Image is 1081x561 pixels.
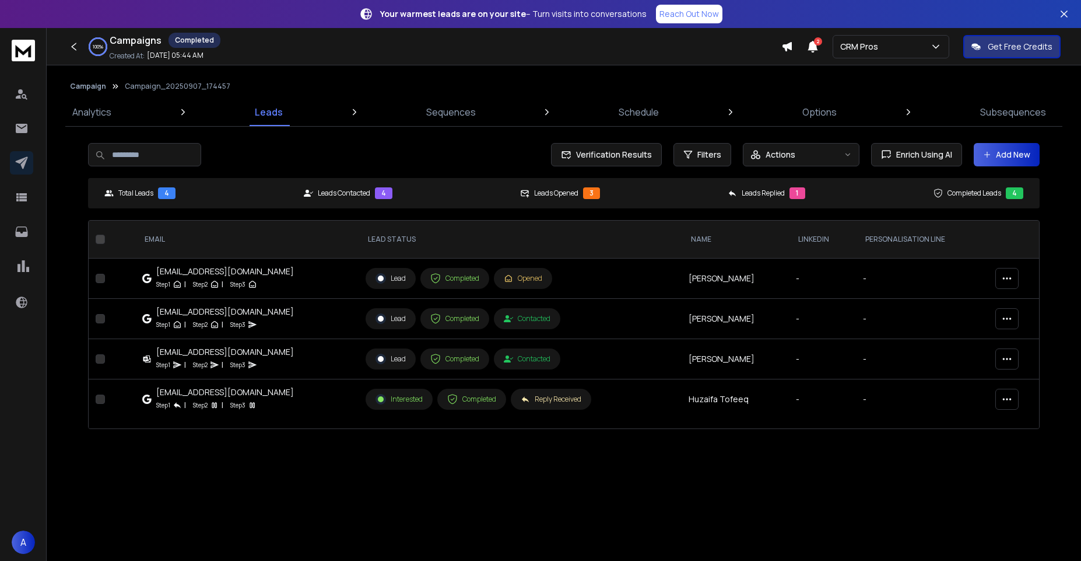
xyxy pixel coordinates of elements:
img: logo [12,40,35,61]
p: Leads Contacted [318,189,370,198]
button: Verification Results [551,143,662,166]
div: [EMAIL_ADDRESS][DOMAIN_NAME] [156,386,294,398]
a: Sequences [419,98,483,126]
th: LEAD STATUS [359,221,682,259]
p: Step 3 [230,359,245,371]
h1: Campaigns [110,33,162,47]
p: | [222,278,223,290]
span: 2 [814,37,822,46]
p: Step 2 [193,399,208,411]
td: - [789,299,856,339]
td: - [856,259,989,299]
td: [PERSON_NAME] [682,339,789,379]
a: Schedule [612,98,666,126]
p: Step 2 [193,319,208,330]
p: | [184,278,186,290]
div: Opened [504,274,542,283]
p: Get Free Credits [988,41,1052,53]
div: 3 [583,187,600,199]
button: Enrich Using AI [871,143,962,166]
p: | [222,399,223,411]
div: [EMAIL_ADDRESS][DOMAIN_NAME] [156,266,294,277]
p: CRM Pros [840,41,883,53]
p: Leads Replied [742,189,785,198]
div: Completed [430,273,479,284]
p: Step 1 [156,319,170,330]
div: Lead [375,273,406,284]
button: Get Free Credits [963,35,1061,58]
td: - [856,379,989,420]
a: Analytics [65,98,118,126]
p: Step 3 [230,278,245,290]
p: Reach Out Now [659,8,719,20]
div: Reply Received [521,395,581,404]
p: Leads Opened [534,189,578,198]
a: Reach Out Now [656,5,722,23]
p: Subsequences [980,105,1046,119]
button: A [12,531,35,554]
span: Verification Results [571,149,652,161]
div: Completed [430,313,479,324]
p: Step 1 [156,278,170,290]
a: Options [795,98,844,126]
p: | [184,359,186,371]
div: 4 [1006,187,1023,199]
td: Huzaifa Tofeeq [682,379,789,420]
th: EMAIL [135,221,359,259]
p: Step 3 [230,399,245,411]
p: Step 1 [156,359,170,371]
div: Completed [169,33,220,48]
p: [DATE] 05:44 AM [147,51,203,60]
p: Completed Leads [947,189,1001,198]
p: Step 1 [156,399,170,411]
p: Actions [766,149,795,161]
p: Step 2 [193,278,208,290]
div: [EMAIL_ADDRESS][DOMAIN_NAME] [156,306,294,318]
div: [EMAIL_ADDRESS][DOMAIN_NAME] [156,346,294,358]
td: [PERSON_NAME] [682,299,789,339]
span: Filters [697,149,721,161]
th: Personalisation Line [856,221,989,259]
p: | [222,359,223,371]
a: Leads [248,98,290,126]
p: Step 2 [193,359,208,371]
div: Contacted [504,354,550,364]
div: Interested [375,394,423,405]
p: Sequences [426,105,476,119]
p: Created At: [110,51,145,61]
td: - [789,379,856,420]
p: Step 3 [230,319,245,330]
strong: Your warmest leads are on your site [380,8,526,19]
p: | [184,319,186,330]
td: - [789,259,856,299]
th: NAME [682,221,789,259]
button: Add New [974,143,1040,166]
div: Contacted [504,314,550,323]
p: Leads [255,105,283,119]
div: Completed [447,394,496,405]
div: Lead [375,313,406,324]
p: Total Leads [118,189,153,198]
th: Linkedin [789,221,856,259]
span: Enrich Using AI [892,149,952,161]
p: Schedule [619,105,659,119]
td: [PERSON_NAME] [682,259,789,299]
div: Lead [375,354,406,364]
div: 1 [789,187,805,199]
div: 4 [158,187,176,199]
p: 100 % [93,43,103,50]
div: 4 [375,187,392,199]
p: – Turn visits into conversations [380,8,647,20]
button: Filters [673,143,731,166]
p: Campaign_20250907_174457 [125,82,230,91]
p: Analytics [72,105,111,119]
td: - [856,339,989,379]
p: Options [802,105,837,119]
div: Completed [430,354,479,364]
td: - [789,339,856,379]
p: | [222,319,223,330]
td: - [856,299,989,339]
a: Subsequences [973,98,1053,126]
